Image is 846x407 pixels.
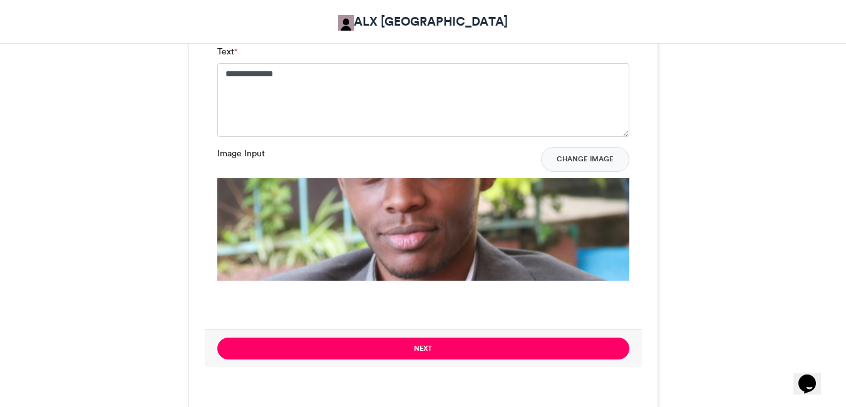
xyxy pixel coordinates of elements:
[793,357,833,394] iframe: chat widget
[217,147,265,160] label: Image Input
[541,147,629,172] button: Change Image
[338,13,508,31] a: ALX [GEOGRAPHIC_DATA]
[338,15,354,31] img: ALX Africa
[217,338,629,359] button: Next
[217,45,237,58] label: Text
